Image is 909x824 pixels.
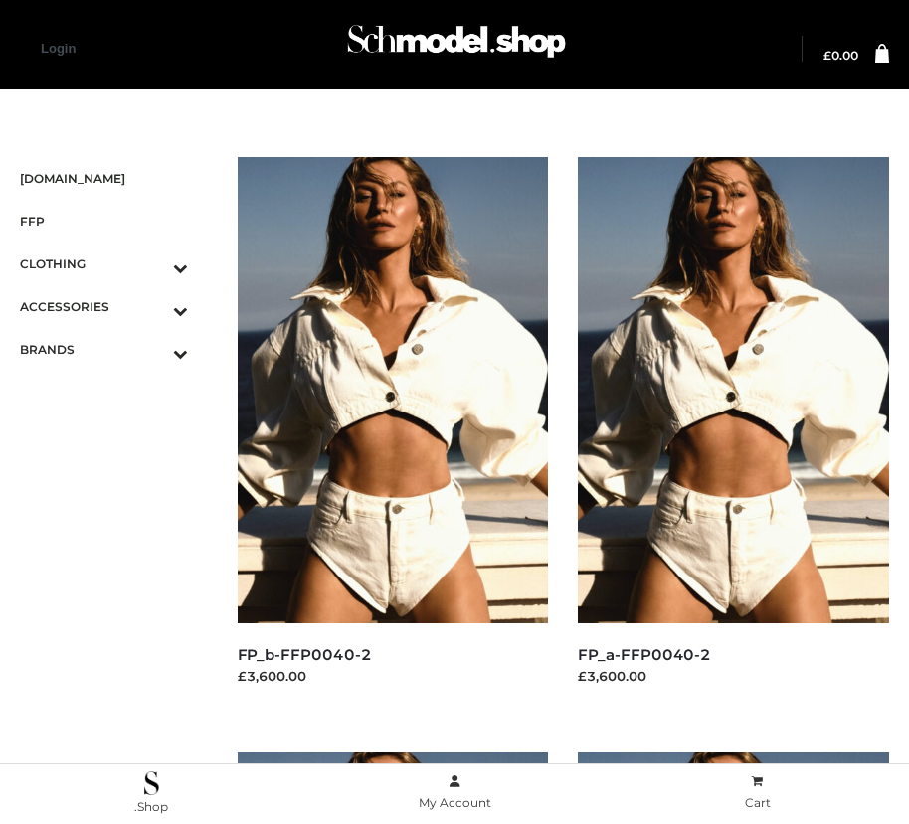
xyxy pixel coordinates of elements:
[134,799,168,814] span: .Shop
[20,252,188,275] span: CLOTHING
[41,41,76,56] a: Login
[20,243,188,285] a: CLOTHINGToggle Submenu
[823,48,831,63] span: £
[578,666,889,686] div: £3,600.00
[20,328,188,371] a: BRANDSToggle Submenu
[20,210,188,233] span: FFP
[419,795,491,810] span: My Account
[238,666,549,686] div: £3,600.00
[20,200,188,243] a: FFP
[823,50,858,62] a: £0.00
[578,645,711,664] a: FP_a-FFP0040-2
[745,795,771,810] span: Cart
[303,770,607,815] a: My Account
[118,243,188,285] button: Toggle Submenu
[118,285,188,328] button: Toggle Submenu
[118,328,188,371] button: Toggle Submenu
[823,48,858,63] bdi: 0.00
[20,167,188,190] span: [DOMAIN_NAME]
[20,295,188,318] span: ACCESSORIES
[20,157,188,200] a: [DOMAIN_NAME]
[20,285,188,328] a: ACCESSORIESToggle Submenu
[144,771,159,795] img: .Shop
[606,770,909,815] a: Cart
[238,645,372,664] a: FP_b-FFP0040-2
[338,17,571,82] a: Schmodel Admin 964
[342,11,571,82] img: Schmodel Admin 964
[20,338,188,361] span: BRANDS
